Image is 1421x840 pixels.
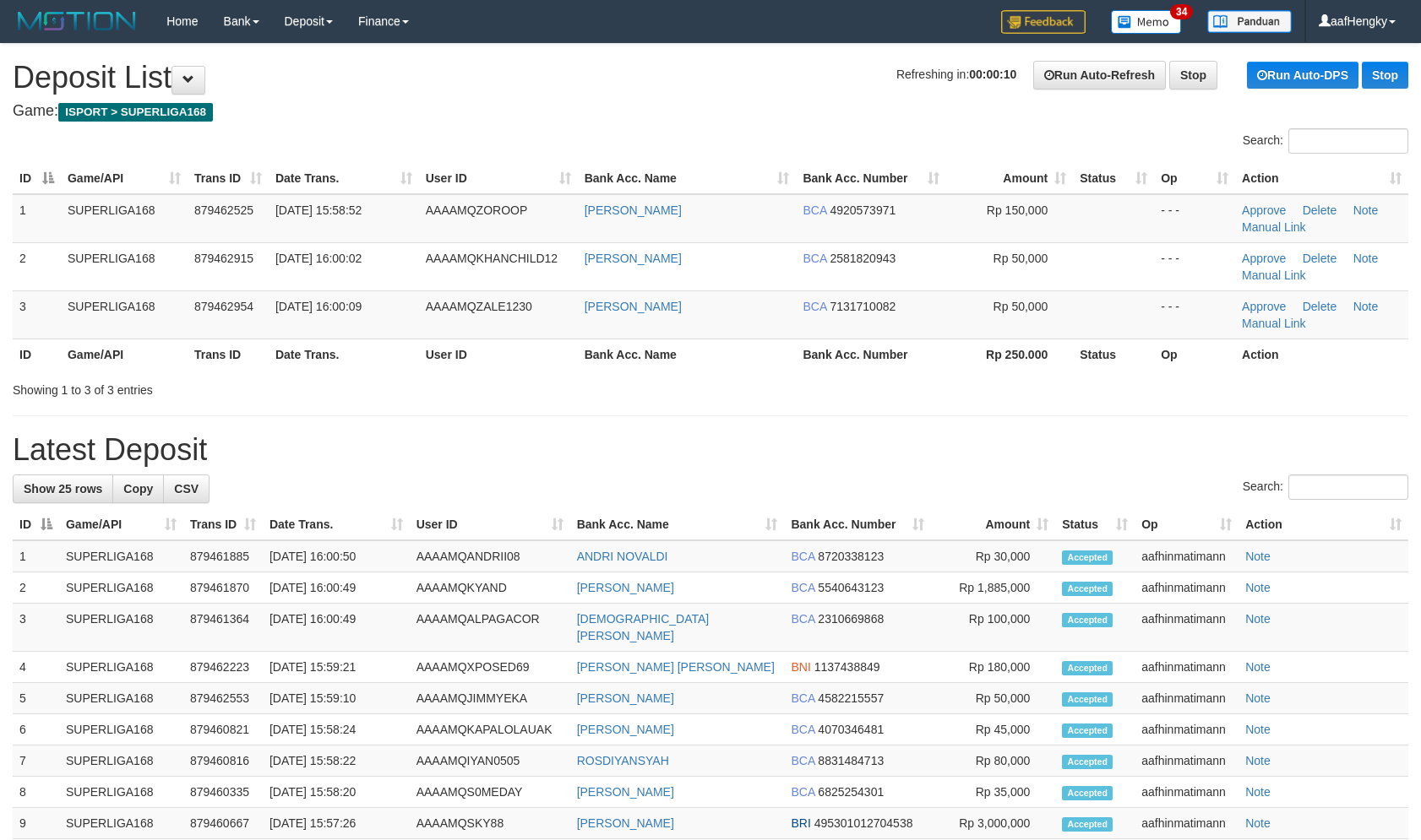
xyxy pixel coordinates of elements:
td: 7 [13,745,59,777]
td: [DATE] 15:58:24 [263,714,410,745]
a: Note [1353,252,1379,265]
span: 879462954 [194,300,253,313]
th: Date Trans. [269,339,419,370]
td: aafhinmatimann [1135,604,1239,652]
img: panduan.png [1207,10,1292,33]
a: [PERSON_NAME] [PERSON_NAME] [577,660,775,674]
a: Manual Link [1242,317,1306,330]
span: BCA [791,550,814,563]
th: Bank Acc. Number [796,339,946,370]
span: Copy 7131710082 to clipboard [830,300,896,313]
th: Op: activate to sort column ascending [1154,163,1235,194]
td: 2 [13,572,59,604]
a: [PERSON_NAME] [577,816,674,830]
th: Trans ID: activate to sort column ascending [188,163,269,194]
a: Delete [1303,203,1337,217]
a: ROSDIYANSYAH [577,754,669,767]
a: Stop [1169,61,1217,89]
label: Search: [1243,474,1408,500]
th: Trans ID: activate to sort column ascending [183,509,263,540]
span: Show 25 rows [24,482,102,496]
span: CSV [174,482,199,496]
a: Show 25 rows [13,474,113,503]
td: [DATE] 15:59:10 [263,683,410,714]
a: Copy [112,474,164,503]
th: Op: activate to sort column ascending [1135,509,1239,540]
th: Game/API [61,339,188,370]
th: Amount: activate to sort column ascending [946,163,1073,194]
a: [PERSON_NAME] [585,252,682,265]
td: 879461870 [183,572,263,604]
td: [DATE] 16:00:49 [263,572,410,604]
span: BCA [791,723,814,736]
th: Date Trans.: activate to sort column ascending [269,163,419,194]
td: SUPERLIGA168 [61,194,188,243]
td: [DATE] 15:58:22 [263,745,410,777]
strong: 00:00:10 [969,68,1016,81]
td: 3 [13,290,61,339]
th: Action: activate to sort column ascending [1239,509,1408,540]
th: Bank Acc. Name: activate to sort column ascending [578,163,797,194]
td: aafhinmatimann [1135,714,1239,745]
span: BCA [791,754,814,767]
a: CSV [163,474,210,503]
td: Rp 35,000 [931,777,1055,808]
th: Status [1073,339,1154,370]
span: Copy 1137438849 to clipboard [814,660,880,674]
span: Copy 495301012704538 to clipboard [814,816,913,830]
span: Copy 4582215557 to clipboard [818,691,884,705]
td: 3 [13,604,59,652]
td: Rp 180,000 [931,652,1055,683]
td: SUPERLIGA168 [59,604,183,652]
th: Status: activate to sort column ascending [1055,509,1135,540]
a: [PERSON_NAME] [577,691,674,705]
span: Copy 6825254301 to clipboard [818,785,884,799]
td: aafhinmatimann [1135,745,1239,777]
td: SUPERLIGA168 [59,572,183,604]
a: Manual Link [1242,220,1306,234]
a: [PERSON_NAME] [585,300,682,313]
a: [PERSON_NAME] [577,785,674,799]
td: SUPERLIGA168 [59,540,183,572]
th: Game/API: activate to sort column ascending [59,509,183,540]
td: 879462223 [183,652,263,683]
img: MOTION_logo.png [13,8,141,34]
a: Note [1245,691,1271,705]
td: aafhinmatimann [1135,652,1239,683]
span: 879462525 [194,203,253,217]
img: Button%20Memo.svg [1111,10,1182,34]
input: Search: [1288,128,1408,154]
td: Rp 50,000 [931,683,1055,714]
span: Accepted [1062,661,1113,675]
a: [PERSON_NAME] [577,723,674,736]
td: AAAAMQSKY88 [410,808,570,839]
td: Rp 100,000 [931,604,1055,652]
td: Rp 1,885,000 [931,572,1055,604]
a: Delete [1303,300,1337,313]
span: [DATE] 16:00:09 [275,300,362,313]
span: BCA [791,581,814,594]
a: [PERSON_NAME] [585,203,682,217]
th: Bank Acc. Number: activate to sort column ascending [784,509,931,540]
th: Status: activate to sort column ascending [1073,163,1154,194]
span: BCA [791,612,814,626]
a: [PERSON_NAME] [577,581,674,594]
div: Showing 1 to 3 of 3 entries [13,375,580,398]
td: AAAAMQIYAN0505 [410,745,570,777]
span: AAAAMQZALE1230 [426,300,532,313]
span: Copy 8831484713 to clipboard [818,754,884,767]
span: BCA [803,300,826,313]
span: Refreshing in: [896,68,1016,81]
th: ID [13,339,61,370]
span: Accepted [1062,582,1113,596]
h1: Deposit List [13,61,1408,95]
span: Rp 150,000 [987,203,1048,217]
a: Note [1245,754,1271,767]
input: Search: [1288,474,1408,500]
span: Copy [123,482,153,496]
a: Run Auto-Refresh [1033,61,1166,89]
a: ANDRI NOVALDI [577,550,668,563]
span: Accepted [1062,550,1113,565]
td: 879460667 [183,808,263,839]
span: BNI [791,660,810,674]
